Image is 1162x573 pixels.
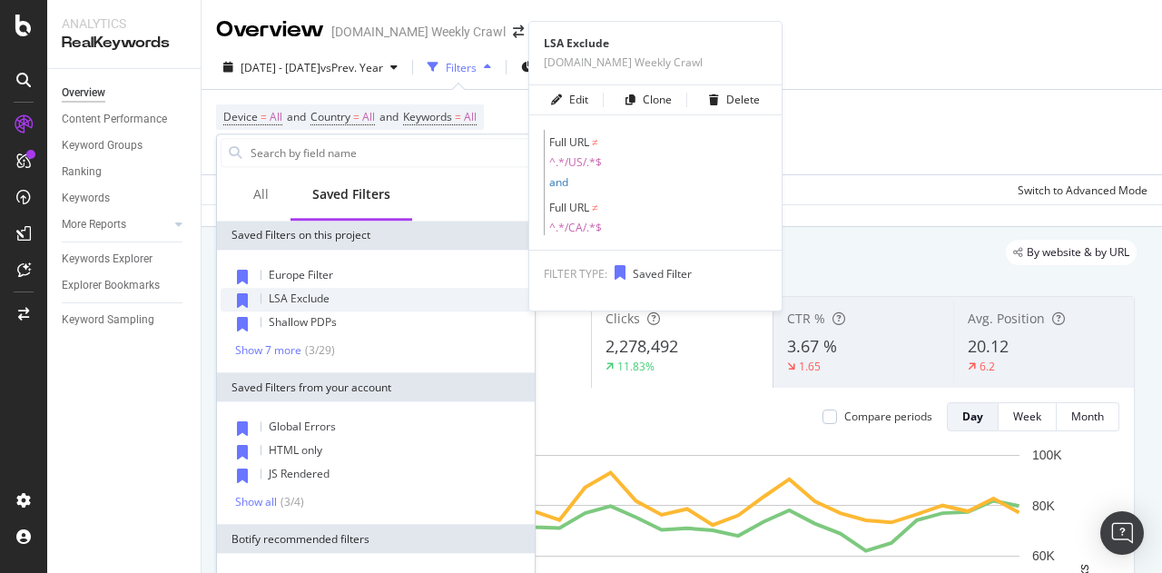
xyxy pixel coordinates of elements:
span: Avg. Position [968,310,1045,327]
div: Day [962,409,983,424]
div: Show 7 more [235,344,301,357]
span: and [549,174,568,190]
div: More Reports [62,215,126,234]
button: Filters [420,53,498,82]
span: All [464,104,477,130]
div: Keywords Explorer [62,250,153,269]
div: Month [1071,409,1104,424]
text: 60K [1032,548,1056,563]
div: arrow-right-arrow-left [513,25,524,38]
a: Ranking [62,163,188,182]
span: JS Rendered [269,466,330,481]
span: = [353,109,359,124]
div: Keyword Sampling [62,311,154,330]
div: Compare periods [844,409,932,424]
div: Clone [643,92,672,107]
span: and [379,109,399,124]
span: ≠ [592,134,598,150]
div: Switch to Advanced Mode [1018,183,1147,198]
div: Content Performance [62,110,167,129]
span: All [362,104,375,130]
button: Segments [514,53,599,82]
div: LSA Exclude [529,36,782,51]
span: [DATE] - [DATE] [241,60,320,75]
span: 2,278,492 [606,335,678,357]
a: Keyword Groups [62,136,188,155]
button: [DATE] - [DATE]vsPrev. Year [216,53,405,82]
div: Overview [216,15,324,45]
div: Saved Filters [312,185,390,203]
button: Switch to Advanced Mode [1010,175,1147,204]
span: = [261,109,267,124]
div: 6.2 [980,359,995,374]
span: vs Prev. Year [320,60,383,75]
span: 3.67 % [787,335,837,357]
span: Saved Filter [633,266,692,282]
button: Month [1057,402,1119,431]
a: Explorer Bookmarks [62,276,188,295]
span: Full URL [549,134,589,150]
span: Global Errors [269,419,336,434]
div: Week [1013,409,1041,424]
div: 11.83% [617,359,655,374]
span: Keywords [403,109,452,124]
div: Overview [62,84,105,103]
a: Keywords [62,189,188,208]
span: HTML only [269,442,322,458]
input: Search by field name [249,139,530,166]
text: 80K [1032,499,1056,513]
button: Delete [702,85,760,114]
div: Keywords [62,189,110,208]
span: FILTER TYPE: [544,266,607,282]
a: Keyword Sampling [62,311,188,330]
div: 1.65 [799,359,821,374]
span: By website & by URL [1027,247,1129,258]
span: Shallow PDPs [269,314,337,330]
span: Full URL [549,200,589,215]
button: Day [947,402,999,431]
div: Saved Filters from your account [217,372,535,401]
span: 20.12 [968,335,1009,357]
div: Filters [446,60,477,75]
span: Country [310,109,350,124]
div: Show all [235,496,277,509]
span: LSA Exclude [269,291,330,306]
span: ≠ [592,200,598,215]
button: Edit [544,85,588,114]
div: Botify recommended filters [217,525,535,554]
button: Week [999,402,1057,431]
span: Europe Filter [269,267,333,282]
div: All [253,185,269,203]
text: 100K [1032,448,1062,462]
span: = [455,109,461,124]
a: Overview [62,84,188,103]
div: Open Intercom Messenger [1100,511,1144,555]
div: ( 3 / 29 ) [301,342,335,358]
span: ^.*/CA/.*$ [549,221,767,235]
div: legacy label [1006,240,1137,265]
div: Edit [569,92,588,107]
div: RealKeywords [62,33,186,54]
a: More Reports [62,215,170,234]
div: Ranking [62,163,102,182]
span: Clicks [606,310,640,327]
span: All [270,104,282,130]
span: and [287,109,306,124]
div: Analytics [62,15,186,33]
a: Content Performance [62,110,188,129]
span: CTR % [787,310,825,327]
span: ^.*/US/.*$ [549,155,767,170]
div: [DOMAIN_NAME] Weekly Crawl [331,23,506,41]
div: ( 3 / 4 ) [277,494,304,509]
button: Clone [618,85,672,114]
div: Explorer Bookmarks [62,276,160,295]
div: [DOMAIN_NAME] Weekly Crawl [529,54,782,70]
div: Delete [726,92,760,107]
div: Keyword Groups [62,136,143,155]
a: Keywords Explorer [62,250,188,269]
div: Saved Filters on this project [217,221,535,250]
span: Device [223,109,258,124]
